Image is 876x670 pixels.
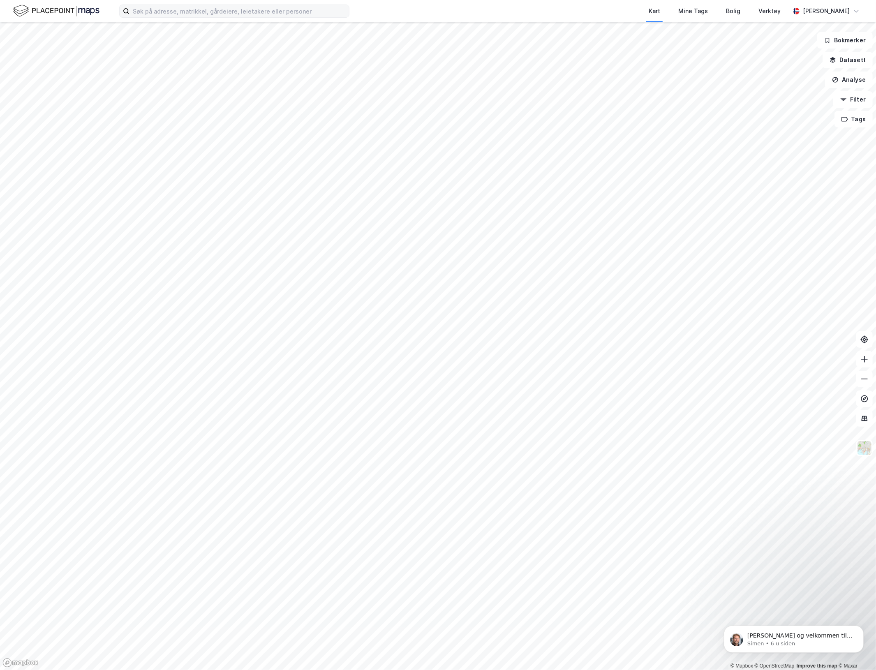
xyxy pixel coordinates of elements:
[649,6,660,16] div: Kart
[36,24,141,63] span: [PERSON_NAME] og velkommen til Newsec Maps, [PERSON_NAME] det er du lurer på så er det bare å ta ...
[726,6,740,16] div: Bolig
[834,111,873,127] button: Tags
[803,6,850,16] div: [PERSON_NAME]
[129,5,349,17] input: Søk på adresse, matrikkel, gårdeiere, leietakere eller personer
[833,91,873,108] button: Filter
[823,52,873,68] button: Datasett
[13,4,99,18] img: logo.f888ab2527a4732fd821a326f86c7f29.svg
[730,663,753,669] a: Mapbox
[712,608,876,666] iframe: Intercom notifications melding
[817,32,873,49] button: Bokmerker
[755,663,795,669] a: OpenStreetMap
[857,440,872,456] img: Z
[797,663,837,669] a: Improve this map
[825,72,873,88] button: Analyse
[36,32,142,39] p: Message from Simen, sent 6 u siden
[758,6,781,16] div: Verktøy
[2,658,39,668] a: Mapbox homepage
[678,6,708,16] div: Mine Tags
